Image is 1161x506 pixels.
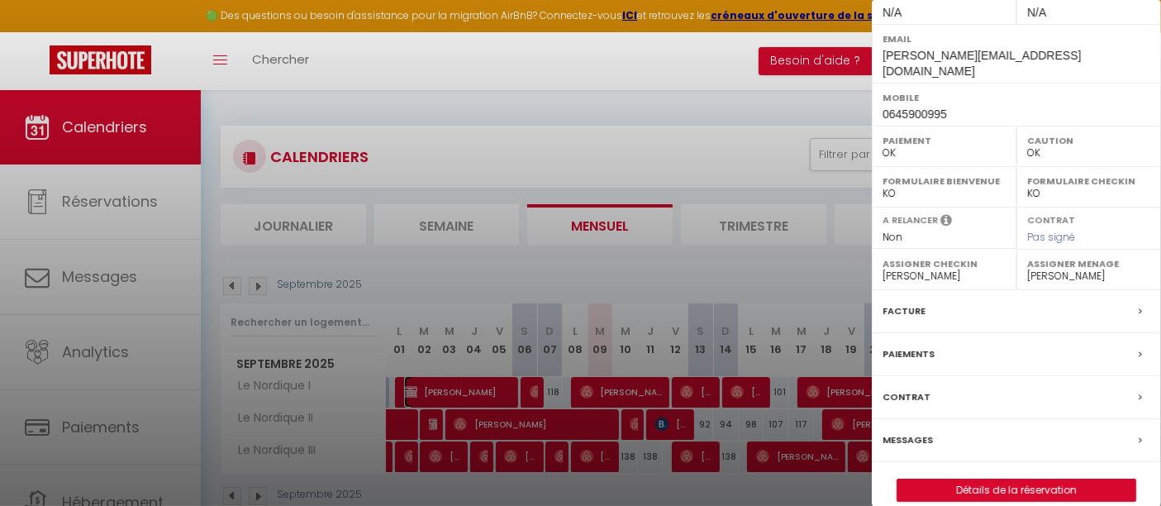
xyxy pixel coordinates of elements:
[883,432,933,449] label: Messages
[1027,132,1150,149] label: Caution
[1027,230,1075,244] span: Pas signé
[883,107,947,121] span: 0645900995
[897,479,1136,502] button: Détails de la réservation
[883,303,925,320] label: Facture
[13,7,63,56] button: Ouvrir le widget de chat LiveChat
[1027,255,1150,272] label: Assigner Menage
[883,89,1150,106] label: Mobile
[883,213,938,227] label: A relancer
[883,132,1006,149] label: Paiement
[1027,173,1150,189] label: Formulaire Checkin
[897,480,1135,501] a: Détails de la réservation
[883,255,1006,272] label: Assigner Checkin
[883,31,1150,47] label: Email
[883,389,930,406] label: Contrat
[940,213,952,232] i: Sélectionner OUI si vous souhaiter envoyer les séquences de messages post-checkout
[883,6,902,19] span: N/A
[1027,6,1046,19] span: N/A
[1027,213,1075,224] label: Contrat
[883,173,1006,189] label: Formulaire Bienvenue
[883,346,935,363] label: Paiements
[883,49,1081,78] span: [PERSON_NAME][EMAIL_ADDRESS][DOMAIN_NAME]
